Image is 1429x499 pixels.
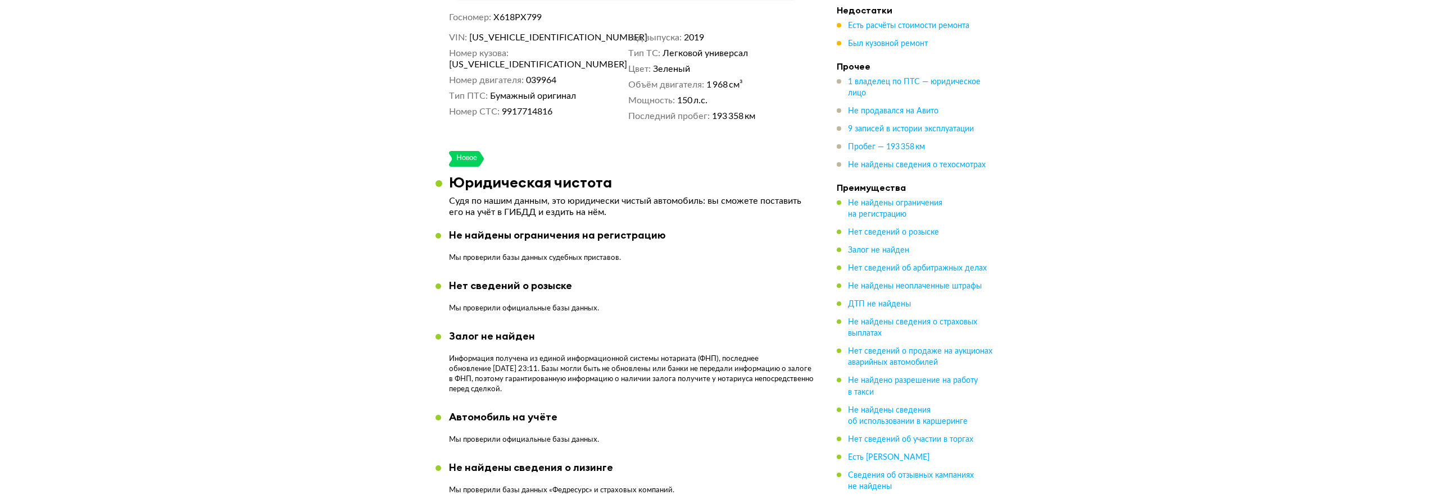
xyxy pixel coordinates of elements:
[848,300,911,308] span: ДТП не найдены
[490,90,576,102] span: Бумажный оригинал
[449,90,488,102] dt: Тип ПТС
[677,95,707,106] span: 150 л.с.
[449,253,666,263] p: Мы проверили базы данных судебных приставов.
[684,32,704,43] span: 2019
[848,161,986,169] span: Не найдены сведения о техосмотрах
[449,354,816,395] p: Информация получена из единой информационной системы нотариата (ФНП), последнее обновление [DATE]...
[469,32,598,43] span: [US_VEHICLE_IDENTIFICATION_NUMBER]
[628,48,660,59] dt: Тип ТС
[848,347,992,367] span: Нет сведений о продаже на аукционах аварийных автомобилей
[837,61,994,72] h4: Прочее
[628,32,682,43] dt: Год выпуска
[449,75,524,86] dt: Номер двигателя
[712,111,755,122] span: 193 358 км
[848,199,942,218] span: Не найдены ограничения на регистрацию
[628,79,704,90] dt: Объём двигателя
[837,182,994,193] h4: Преимущества
[663,48,748,59] span: Легковой универсал
[449,195,803,218] p: Судя по нашим данным, это юридически чистый автомобиль: вы сможете поставить его на учёт в ГИБДД ...
[449,411,599,423] div: Автомобиль на учёте
[837,4,994,16] h4: Недостатки
[848,107,938,115] span: Не продавался на Авито
[848,453,929,461] span: Есть [PERSON_NAME]
[449,59,578,70] span: [US_VEHICLE_IDENTIFICATION_NUMBER]
[449,330,816,342] div: Залог не найден
[449,32,467,43] dt: VIN
[706,79,743,90] span: 1 968 см³
[848,377,978,396] span: Не найдено разрешение на работу в такси
[449,173,612,191] h3: Юридическая чистота
[653,63,690,75] span: Зеленый
[449,280,599,292] div: Нет сведений о розыске
[449,486,674,496] p: Мы проверили базы данных «Федресурс» и страховых компаний.
[848,22,969,30] span: Есть расчёты стоимости ремонта
[848,435,973,443] span: Нет сведений об участии в торгах
[848,125,974,133] span: 9 записей в истории эксплуатации
[526,75,556,86] span: 039964
[628,95,675,106] dt: Мощность
[449,435,599,445] p: Мы проверили официальные базы данных.
[493,13,542,22] span: Х618РХ799
[628,111,710,122] dt: Последний пробег
[848,318,977,337] span: Не найдены сведения о страховых выплатах
[449,461,674,474] div: Не найдены сведения о лизинге
[449,304,599,314] p: Мы проверили официальные базы данных.
[502,106,552,117] span: 9917714816
[449,12,491,23] dt: Госномер
[848,143,925,151] span: Пробег — 193 358 км
[848,228,939,236] span: Нет сведений о розыске
[449,229,666,241] div: Не найдены ограничения на регистрацию
[628,63,651,75] dt: Цвет
[456,151,478,167] div: Новое
[848,78,981,97] span: 1 владелец по ПТС — юридическое лицо
[848,406,968,425] span: Не найдены сведения об использовании в каршеринге
[848,282,982,290] span: Не найдены неоплаченные штрафы
[848,264,987,272] span: Нет сведений об арбитражных делах
[848,246,909,254] span: Залог не найден
[848,40,928,48] span: Был кузовной ремонт
[848,471,974,490] span: Сведения об отзывных кампаниях не найдены
[449,106,500,117] dt: Номер СТС
[449,48,509,59] dt: Номер кузова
